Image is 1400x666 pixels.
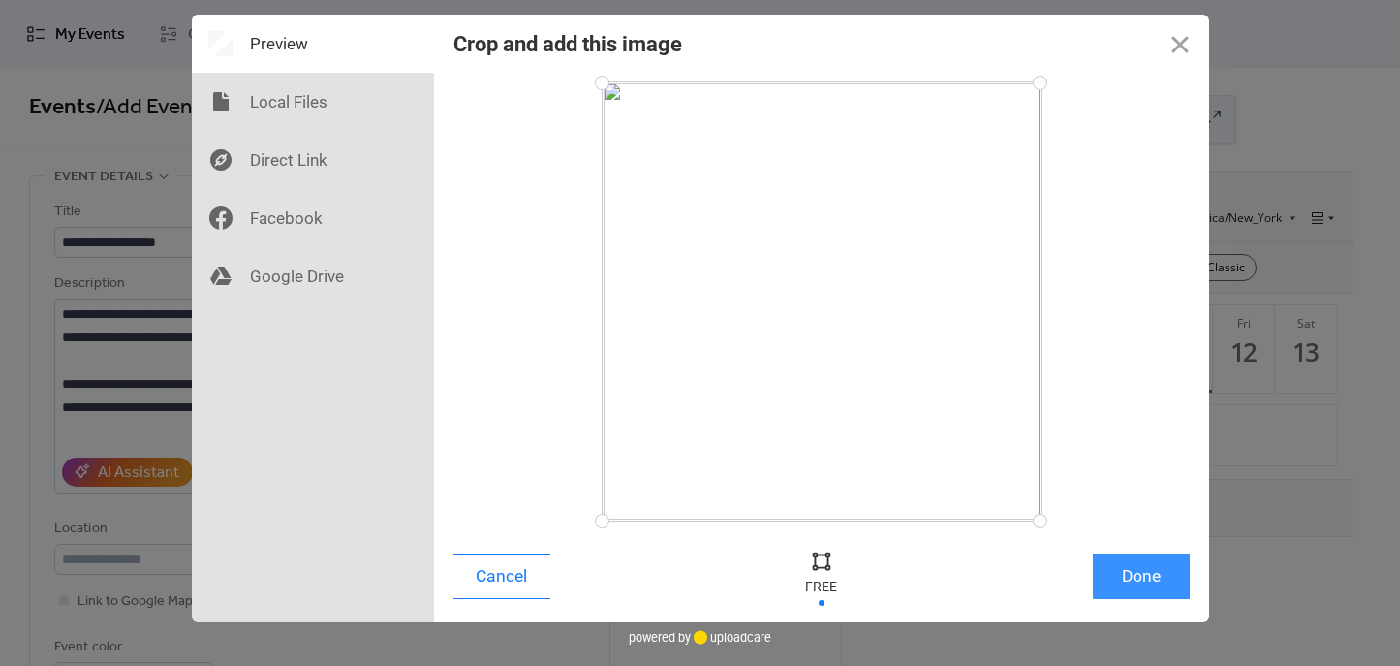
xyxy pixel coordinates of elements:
div: Crop and add this image [453,32,682,56]
a: uploadcare [691,630,771,645]
div: Google Drive [192,247,434,305]
button: Close [1151,15,1209,73]
div: Preview [192,15,434,73]
button: Cancel [453,554,550,599]
div: Local Files [192,73,434,131]
div: powered by [629,622,771,651]
button: Done [1093,554,1190,599]
div: Direct Link [192,131,434,189]
div: Facebook [192,189,434,247]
